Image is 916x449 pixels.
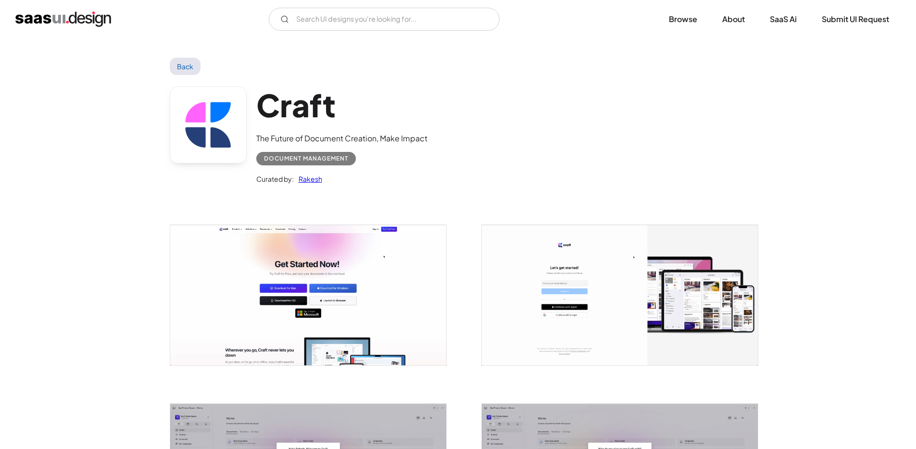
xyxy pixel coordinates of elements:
a: Rakesh [294,173,322,185]
a: home [15,12,111,27]
form: Email Form [269,8,500,31]
a: SaaS Ai [758,9,808,30]
a: Browse [657,9,709,30]
a: open lightbox [482,225,758,365]
a: open lightbox [170,225,446,365]
h1: Craft [256,87,427,124]
img: 64228968ac8420b5bee2f88e_Craft%20%E2%80%93%20The%20Future%20of%20Documents%20-%20Login%20.png [482,225,758,365]
a: Back [170,58,201,75]
a: Submit UI Request [810,9,901,30]
div: Curated by: [256,173,294,185]
div: Document Management [264,153,348,164]
div: The Future of Document Creation, Make Impact [256,133,427,144]
img: 642289683c7d2d6096bc6f6c_Craft%20%E2%80%93%20The%20Future%20of%20Documents%20-%20Get%20Started.png [170,225,446,365]
a: About [711,9,756,30]
input: Search UI designs you're looking for... [269,8,500,31]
